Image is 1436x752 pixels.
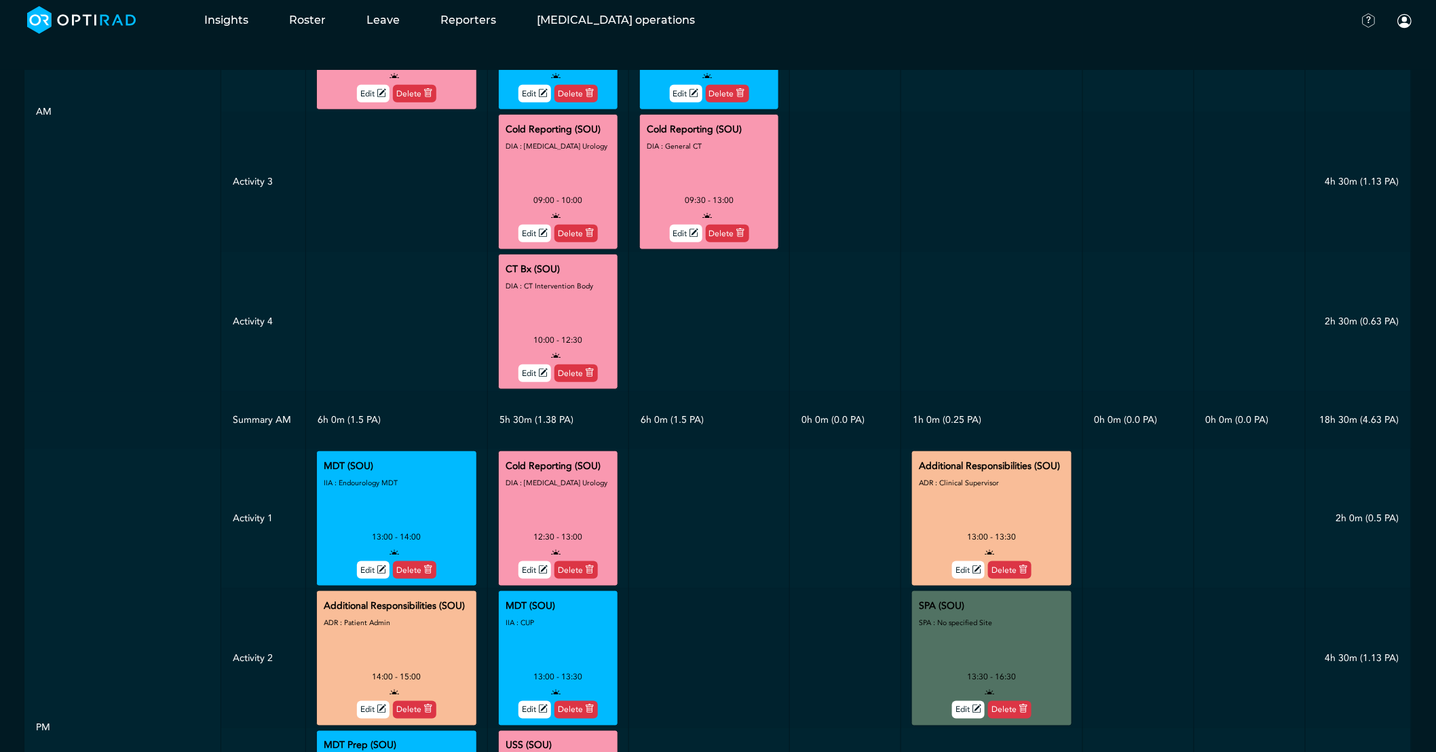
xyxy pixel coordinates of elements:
[324,458,373,474] div: MDT (SOU)
[506,618,534,628] small: IIA : CUP
[685,192,734,208] div: 09:30 - 13:00
[647,141,702,151] small: DIA : General CT
[1306,112,1412,252] td: 4h 30m (1.13 PA)
[1306,449,1412,588] td: 2h 0m (0.5 PA)
[1194,392,1305,449] td: 0h 0m (0.0 PA)
[534,192,583,208] div: 09:00 - 10:00
[488,392,629,449] td: 5h 30m (1.38 PA)
[629,392,790,449] td: 6h 0m (1.5 PA)
[388,70,402,83] i: open to allocation
[1306,588,1412,728] td: 4h 30m (1.13 PA)
[221,392,306,449] td: Summary AM
[306,392,488,449] td: 6h 0m (1.5 PA)
[549,210,564,223] i: open to allocation
[919,618,992,628] small: SPA : No specified Site
[388,546,402,559] i: open to allocation
[549,350,564,362] i: open to allocation
[373,529,421,545] div: 13:00 - 14:00
[700,210,715,223] i: open to allocation
[549,546,564,559] i: open to allocation
[324,478,398,488] small: IIA : Endourology MDT
[919,478,999,488] small: ADR : Clinical Supervisor
[549,70,564,83] i: open to allocation
[506,598,555,614] div: MDT (SOU)
[388,686,402,699] i: open to allocation
[373,669,421,685] div: 14:00 - 15:00
[324,618,390,628] small: ADR : Patient Admin
[790,392,901,449] td: 0h 0m (0.0 PA)
[983,686,998,699] i: open to allocation
[221,588,306,728] td: Activity 2
[506,141,607,151] small: DIA : [MEDICAL_DATA] Urology
[901,392,1083,449] td: 1h 0m (0.25 PA)
[27,6,136,34] img: brand-opti-rad-logos-blue-and-white-d2f68631ba2948856bd03f2d395fb146ddc8fb01b4b6e9315ea85fa773367...
[1306,392,1412,449] td: 18h 30m (4.63 PA)
[506,121,601,138] div: Cold Reporting (SOU)
[534,669,583,685] div: 13:00 - 13:30
[221,449,306,588] td: Activity 1
[919,458,1060,474] div: Additional Responsibilities (SOU)
[506,478,607,488] small: DIA : [MEDICAL_DATA] Urology
[534,529,583,545] div: 12:30 - 13:00
[647,121,742,138] div: Cold Reporting (SOU)
[221,112,306,252] td: Activity 3
[221,252,306,392] td: Activity 4
[324,598,465,614] div: Additional Responsibilities (SOU)
[968,669,1017,685] div: 13:30 - 16:30
[919,598,964,614] div: SPA (SOU)
[534,332,583,348] div: 10:00 - 12:30
[1306,252,1412,392] td: 2h 30m (0.63 PA)
[506,261,560,278] div: CT Bx (SOU)
[983,546,998,559] i: open to allocation
[549,686,564,699] i: open to allocation
[968,529,1017,545] div: 13:00 - 13:30
[506,458,601,474] div: Cold Reporting (SOU)
[1082,392,1194,449] td: 0h 0m (0.0 PA)
[506,281,593,291] small: DIA : CT Intervention Body
[700,70,715,83] i: open to allocation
